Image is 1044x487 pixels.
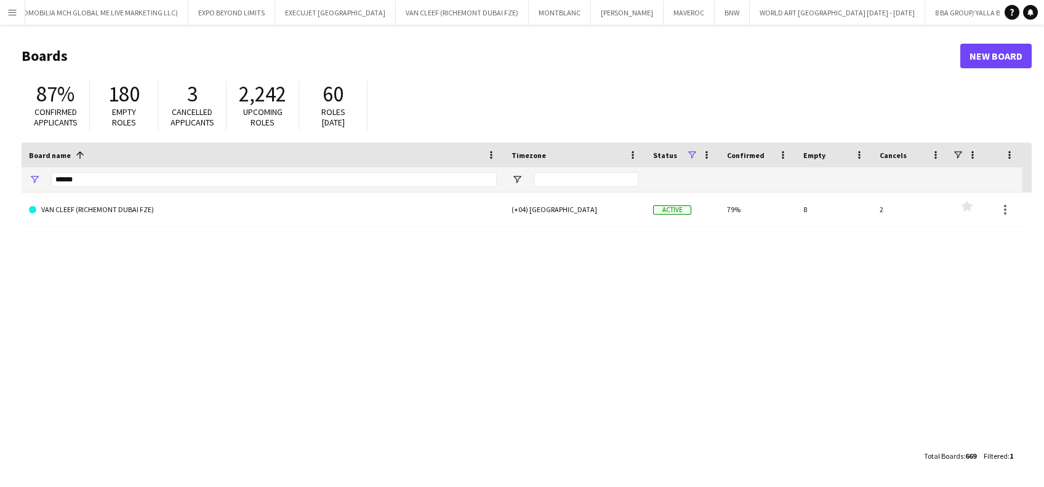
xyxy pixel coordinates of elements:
[653,205,691,215] span: Active
[34,106,78,128] span: Confirmed applicants
[984,444,1013,468] div: :
[275,1,396,25] button: EXECUJET [GEOGRAPHIC_DATA]
[591,1,664,25] button: [PERSON_NAME]
[504,192,646,226] div: (+04) [GEOGRAPHIC_DATA]
[960,44,1032,68] a: New Board
[188,1,275,25] button: EXPO BEYOND LIMITS
[321,106,345,128] span: Roles [DATE]
[924,444,976,468] div: :
[715,1,750,25] button: BNW
[872,192,949,226] div: 2
[243,106,283,128] span: Upcoming roles
[796,192,872,226] div: 8
[36,81,74,108] span: 87%
[29,192,497,227] a: VAN CLEEF (RICHEMONT DUBAI FZE)
[108,81,140,108] span: 180
[880,151,907,160] span: Cancels
[965,451,976,461] span: 669
[1010,451,1013,461] span: 1
[727,151,765,160] span: Confirmed
[29,174,40,185] button: Open Filter Menu
[653,151,677,160] span: Status
[323,81,343,108] span: 60
[803,151,825,160] span: Empty
[720,192,796,226] div: 79%
[534,172,638,187] input: Timezone Filter Input
[171,106,214,128] span: Cancelled applicants
[112,106,136,128] span: Empty roles
[750,1,925,25] button: WORLD ART [GEOGRAPHIC_DATA] [DATE] - [DATE]
[529,1,591,25] button: MONTBLANC
[664,1,715,25] button: MAVEROC
[187,81,198,108] span: 3
[512,151,546,160] span: Timezone
[396,1,529,25] button: VAN CLEEF (RICHEMONT DUBAI FZE)
[984,451,1008,461] span: Filtered
[925,1,1018,25] button: 8 BA GROUP/ YALLA BID
[22,47,960,65] h1: Boards
[924,451,963,461] span: Total Boards
[29,151,71,160] span: Board name
[239,81,286,108] span: 2,242
[512,174,523,185] button: Open Filter Menu
[51,172,497,187] input: Board name Filter Input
